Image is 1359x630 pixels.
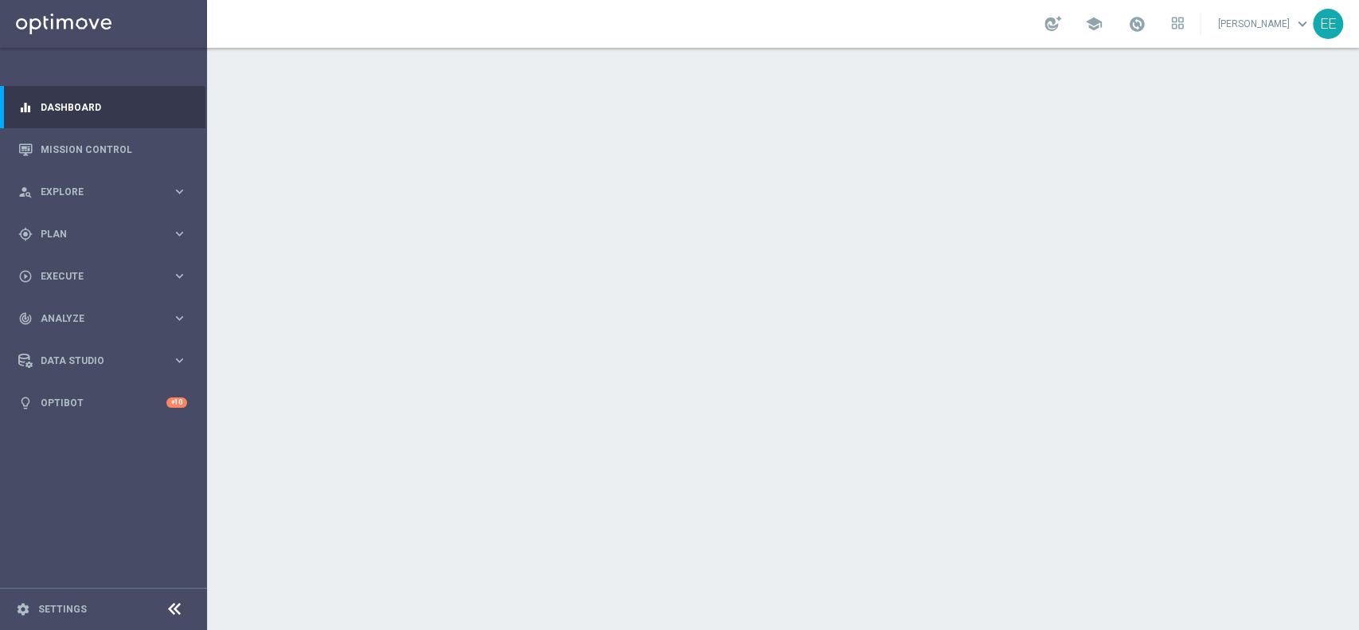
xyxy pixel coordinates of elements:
div: Data Studio [18,354,172,368]
i: keyboard_arrow_right [172,311,187,326]
a: Mission Control [41,128,187,170]
button: Mission Control [18,143,188,156]
span: Plan [41,229,172,239]
i: keyboard_arrow_right [172,353,187,368]
i: equalizer [18,100,33,115]
div: Dashboard [18,86,187,128]
i: keyboard_arrow_right [172,268,187,284]
span: keyboard_arrow_down [1294,15,1311,33]
button: gps_fixed Plan keyboard_arrow_right [18,228,188,241]
button: Data Studio keyboard_arrow_right [18,354,188,367]
div: Mission Control [18,128,187,170]
a: Settings [38,605,87,614]
span: school [1085,15,1103,33]
i: lightbulb [18,396,33,410]
i: settings [16,602,30,616]
div: Optibot [18,382,187,424]
div: EE [1313,9,1343,39]
div: Analyze [18,311,172,326]
i: keyboard_arrow_right [172,226,187,241]
i: keyboard_arrow_right [172,184,187,199]
i: person_search [18,185,33,199]
i: play_circle_outline [18,269,33,284]
div: Plan [18,227,172,241]
a: Dashboard [41,86,187,128]
i: track_changes [18,311,33,326]
span: Analyze [41,314,172,323]
button: lightbulb Optibot +10 [18,397,188,409]
div: Execute [18,269,172,284]
button: equalizer Dashboard [18,101,188,114]
i: gps_fixed [18,227,33,241]
span: Data Studio [41,356,172,366]
div: +10 [166,397,187,408]
a: Optibot [41,382,166,424]
button: play_circle_outline Execute keyboard_arrow_right [18,270,188,283]
button: person_search Explore keyboard_arrow_right [18,186,188,198]
button: track_changes Analyze keyboard_arrow_right [18,312,188,325]
a: [PERSON_NAME]keyboard_arrow_down [1216,12,1313,36]
div: Explore [18,185,172,199]
span: Explore [41,187,172,197]
span: Execute [41,272,172,281]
